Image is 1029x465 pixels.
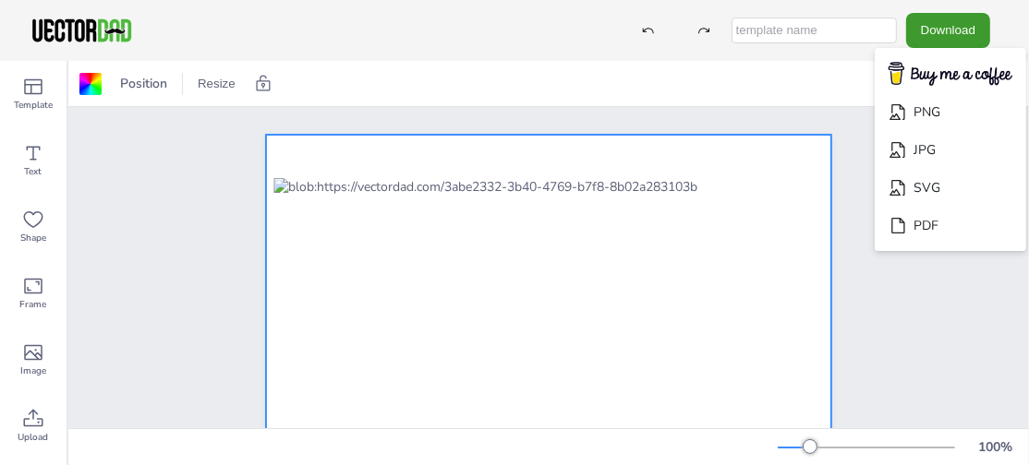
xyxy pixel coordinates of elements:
li: PNG [875,93,1026,131]
ul: Download [875,48,1026,252]
span: Template [14,98,53,113]
button: Resize [190,69,243,99]
span: Frame [20,297,47,312]
img: buymecoffee.png [877,56,1024,92]
span: Position [116,75,171,92]
li: SVG [875,169,1026,207]
span: Shape [20,231,46,245]
button: Download [906,13,990,47]
img: VectorDad-1.png [30,17,134,44]
li: PDF [875,207,1026,244]
span: Upload [18,430,49,445]
span: Image [20,364,46,378]
li: JPG [875,131,1026,169]
div: 100 % [974,438,1018,456]
span: Text [25,164,42,179]
input: template name [732,18,897,43]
